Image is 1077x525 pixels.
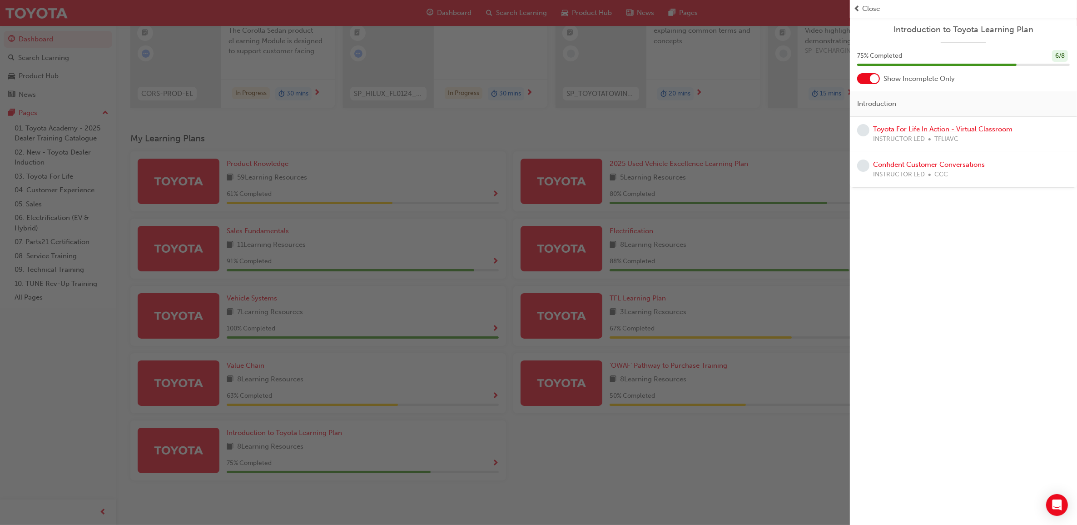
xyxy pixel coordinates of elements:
div: Open Intercom Messenger [1046,494,1068,516]
span: INSTRUCTOR LED [873,134,925,145]
span: prev-icon [854,4,860,14]
div: 6 / 8 [1052,50,1068,62]
a: Confident Customer Conversations [873,160,985,169]
span: TFLIAVC [934,134,958,145]
span: Introduction [857,99,896,109]
span: 75 % Completed [857,51,902,61]
button: prev-iconClose [854,4,1073,14]
span: learningRecordVerb_NONE-icon [857,124,869,136]
span: Close [862,4,880,14]
span: learningRecordVerb_NONE-icon [857,160,869,172]
span: CCC [934,170,948,180]
a: Toyota For Life In Action - Virtual Classroom [873,125,1012,133]
span: Show Incomplete Only [883,74,955,84]
a: Introduction to Toyota Learning Plan [857,25,1070,35]
span: INSTRUCTOR LED [873,170,925,180]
